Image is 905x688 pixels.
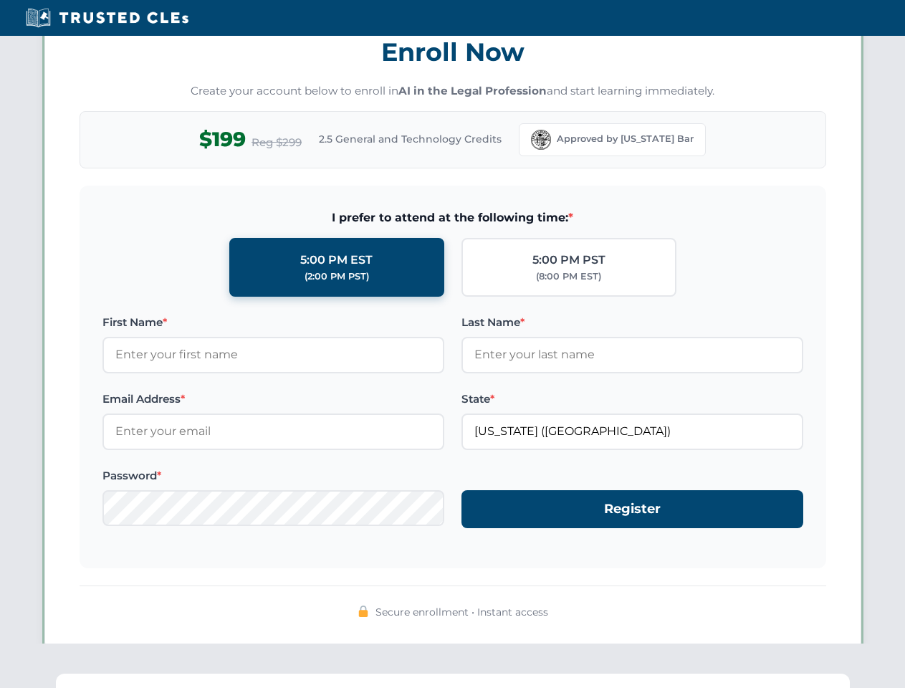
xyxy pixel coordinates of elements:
[21,7,193,29] img: Trusted CLEs
[102,314,444,331] label: First Name
[252,134,302,151] span: Reg $299
[319,131,502,147] span: 2.5 General and Technology Credits
[102,414,444,449] input: Enter your email
[461,314,803,331] label: Last Name
[102,391,444,408] label: Email Address
[199,123,246,156] span: $199
[398,84,547,97] strong: AI in the Legal Profession
[102,467,444,484] label: Password
[557,132,694,146] span: Approved by [US_STATE] Bar
[536,269,601,284] div: (8:00 PM EST)
[305,269,369,284] div: (2:00 PM PST)
[461,391,803,408] label: State
[102,209,803,227] span: I prefer to attend at the following time:
[532,251,605,269] div: 5:00 PM PST
[461,337,803,373] input: Enter your last name
[300,251,373,269] div: 5:00 PM EST
[80,29,826,75] h3: Enroll Now
[358,606,369,617] img: 🔒
[461,490,803,528] button: Register
[461,414,803,449] input: Florida (FL)
[531,130,551,150] img: Florida Bar
[375,604,548,620] span: Secure enrollment • Instant access
[80,83,826,100] p: Create your account below to enroll in and start learning immediately.
[102,337,444,373] input: Enter your first name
